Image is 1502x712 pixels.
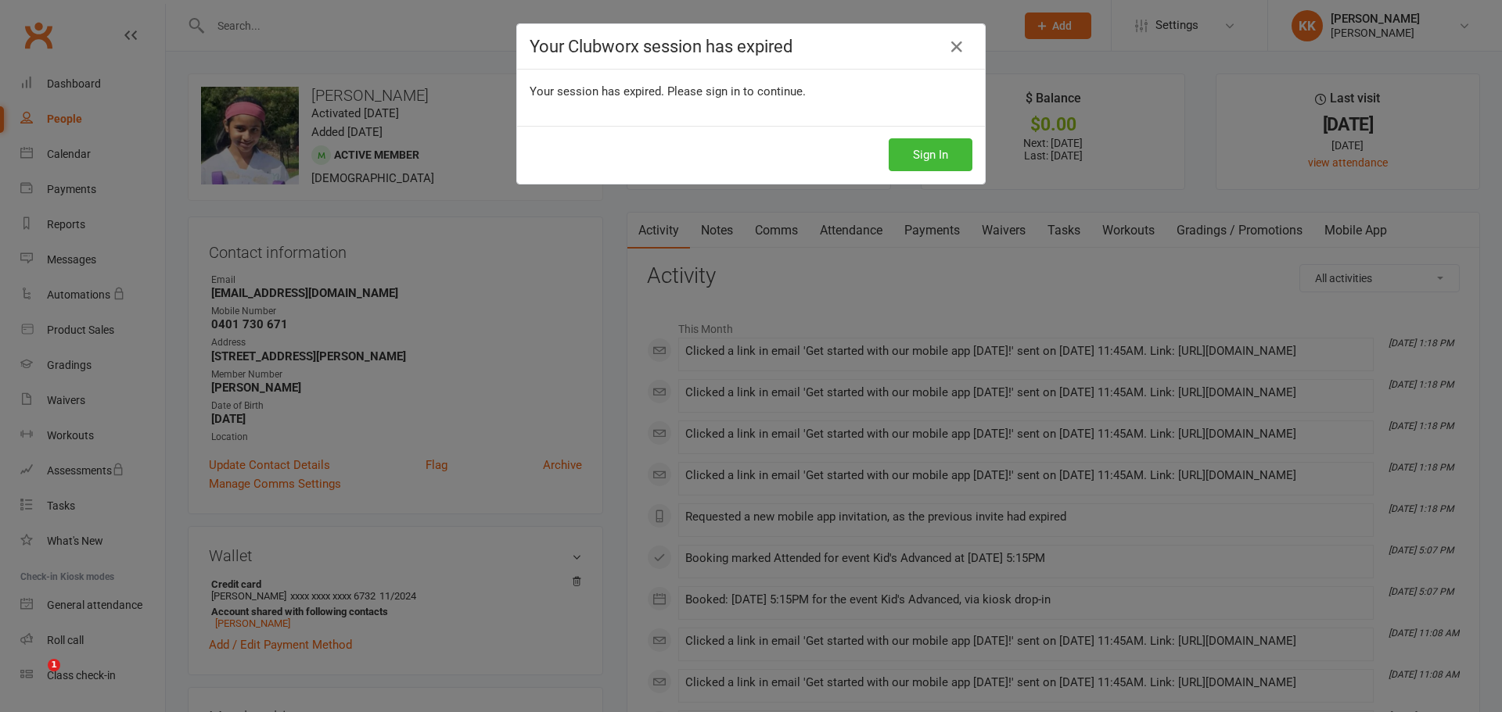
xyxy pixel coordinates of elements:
[530,84,806,98] span: Your session has expired. Please sign in to continue.
[530,37,972,56] h4: Your Clubworx session has expired
[48,659,60,671] span: 1
[889,138,972,171] button: Sign In
[16,659,53,696] iframe: Intercom live chat
[944,34,969,59] a: Close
